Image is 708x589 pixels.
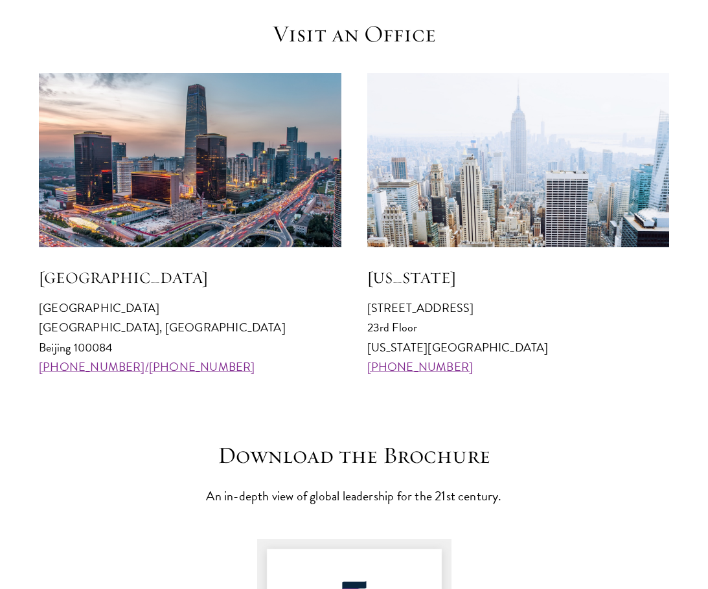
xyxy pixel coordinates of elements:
a: [PHONE_NUMBER]/[PHONE_NUMBER] [39,358,255,375]
h3: Download the Brochure [154,441,555,469]
p: An in-depth view of global leadership for the 21st century. [154,485,555,507]
h3: Visit an Office [154,20,555,48]
h5: [GEOGRAPHIC_DATA] [39,267,341,289]
h5: [US_STATE] [367,267,670,289]
a: [PHONE_NUMBER] [367,358,474,375]
p: [STREET_ADDRESS] 23rd Floor [US_STATE][GEOGRAPHIC_DATA] [367,298,670,376]
p: [GEOGRAPHIC_DATA] [GEOGRAPHIC_DATA], [GEOGRAPHIC_DATA] Beijing 100084 [39,298,341,376]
